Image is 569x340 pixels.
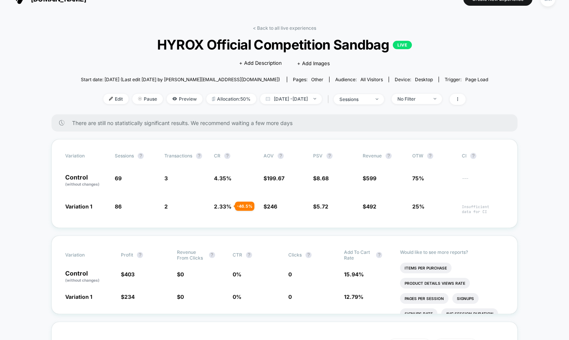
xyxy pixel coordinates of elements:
[293,77,323,82] div: Pages:
[137,252,143,258] button: ?
[264,175,284,181] span: $
[400,293,448,304] li: Pages Per Session
[363,203,376,210] span: $
[288,293,292,300] span: 0
[260,94,322,104] span: [DATE] - [DATE]
[376,252,382,258] button: ?
[115,175,122,181] span: 69
[366,203,376,210] span: 492
[65,249,107,261] span: Variation
[177,271,184,277] span: $
[278,153,284,159] button: ?
[115,203,122,210] span: 86
[363,153,382,159] span: Revenue
[344,271,364,277] span: 15.94 %
[196,153,202,159] button: ?
[376,98,378,100] img: end
[400,278,470,289] li: Product Details Views Rate
[180,271,184,277] span: 0
[177,249,205,261] span: Revenue From Clicks
[434,98,436,99] img: end
[412,175,424,181] span: 75%
[101,37,468,53] span: HYROX Official Competition Sandbag
[386,153,392,159] button: ?
[65,293,92,300] span: Variation 1
[177,293,184,300] span: $
[124,293,135,300] span: 234
[363,175,376,181] span: $
[427,153,433,159] button: ?
[412,153,454,159] span: OTW
[65,270,113,283] p: Control
[239,59,282,67] span: + Add Description
[326,94,334,105] span: |
[206,94,256,104] span: Allocation: 50%
[313,203,328,210] span: $
[164,153,192,159] span: Transactions
[132,94,163,104] span: Pause
[400,249,504,255] p: Would like to see more reports?
[212,97,215,101] img: rebalance
[65,203,92,210] span: Variation 1
[164,175,168,181] span: 3
[462,176,504,187] span: ---
[397,96,428,102] div: No Filter
[266,97,270,101] img: calendar
[415,77,433,82] span: desktop
[167,94,203,104] span: Preview
[214,203,231,210] span: 2.33 %
[264,153,274,159] span: AOV
[264,203,277,210] span: $
[72,120,502,126] span: There are still no statistically significant results. We recommend waiting a few more days
[452,293,479,304] li: Signups
[209,252,215,258] button: ?
[313,175,329,181] span: $
[389,77,439,82] span: Device:
[267,203,277,210] span: 246
[121,252,133,258] span: Profit
[103,94,129,104] span: Edit
[313,153,323,159] span: PSV
[317,175,329,181] span: 8.68
[164,203,168,210] span: 2
[233,293,241,300] span: 0 %
[393,41,412,49] p: LIVE
[224,153,230,159] button: ?
[109,97,113,101] img: edit
[445,77,488,82] div: Trigger:
[305,252,312,258] button: ?
[214,153,220,159] span: CR
[124,271,135,277] span: 403
[326,153,333,159] button: ?
[233,271,241,277] span: 0 %
[180,293,184,300] span: 0
[121,271,135,277] span: $
[65,182,100,186] span: (without changes)
[344,249,372,261] span: Add To Cart Rate
[267,175,284,181] span: 199.67
[65,174,107,187] p: Control
[288,252,302,258] span: Clicks
[138,153,144,159] button: ?
[339,96,370,102] div: sessions
[214,175,231,181] span: 4.35 %
[360,77,383,82] span: All Visitors
[246,252,252,258] button: ?
[311,77,323,82] span: other
[313,98,316,99] img: end
[65,153,107,159] span: Variation
[121,293,135,300] span: $
[297,60,330,66] span: + Add Images
[344,293,363,300] span: 12.79 %
[115,153,134,159] span: Sessions
[366,175,376,181] span: 599
[412,203,424,210] span: 25%
[400,263,452,273] li: Items Per Purchase
[317,203,328,210] span: 5.72
[441,308,498,319] li: Avg Session Duration
[235,202,254,211] div: - 46.5 %
[470,153,476,159] button: ?
[288,271,292,277] span: 0
[253,25,316,31] a: < Back to all live experiences
[233,252,242,258] span: CTR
